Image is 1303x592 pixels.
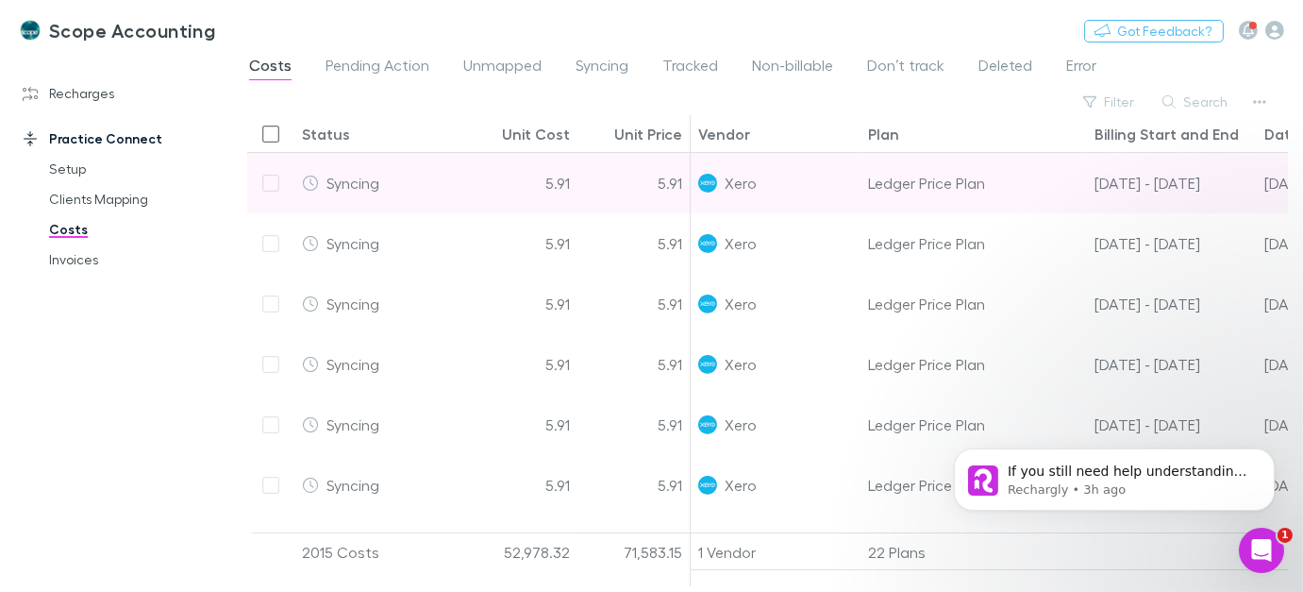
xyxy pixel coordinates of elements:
[725,516,756,575] span: Xero
[326,415,379,433] span: Syncing
[698,125,750,144] div: Vendor
[860,395,1087,455] div: Ledger Price Plan
[49,19,215,42] h3: Scope Accounting
[698,174,717,193] img: Xero's Logo
[725,395,756,454] span: Xero
[1264,125,1300,144] div: Date
[691,533,860,571] div: 1 Vendor
[464,274,577,334] div: 5.91
[8,8,226,53] a: Scope Accounting
[860,516,1087,576] div: Ledger Price Plan
[464,516,577,576] div: 5.91
[464,213,577,274] div: 5.91
[1087,274,1257,334] div: 01 Sep - 30 Sep 25
[19,19,42,42] img: Scope Accounting's Logo
[464,533,577,571] div: 52,978.32
[860,455,1087,516] div: Ledger Price Plan
[577,274,691,334] div: 5.91
[860,334,1087,395] div: Ledger Price Plan
[725,153,756,212] span: Xero
[926,409,1303,541] iframe: Intercom notifications message
[725,334,756,394] span: Xero
[1239,528,1284,573] iframe: Intercom live chat
[326,234,379,252] span: Syncing
[860,274,1087,334] div: Ledger Price Plan
[698,295,717,313] img: Xero's Logo
[4,78,244,109] a: Recharges
[698,476,717,495] img: Xero's Logo
[30,184,244,214] a: Clients Mapping
[698,355,717,374] img: Xero's Logo
[725,455,756,515] span: Xero
[1087,334,1257,395] div: 01 Sep - 30 Sep 25
[577,516,691,576] div: 5.91
[249,56,292,80] span: Costs
[502,125,570,144] div: Unit Cost
[1278,528,1293,543] span: 1
[577,455,691,516] div: 5.91
[725,274,756,333] span: Xero
[868,125,899,144] div: Plan
[577,153,691,213] div: 5.91
[326,476,379,494] span: Syncing
[860,213,1087,274] div: Ledger Price Plan
[464,153,577,213] div: 5.91
[464,455,577,516] div: 5.91
[1066,56,1096,80] span: Error
[30,214,244,245] a: Costs
[326,295,379,313] span: Syncing
[867,56,944,80] span: Don’t track
[752,56,833,80] span: Non-billable
[1087,153,1257,213] div: 01 Sep - 30 Sep 25
[1084,20,1224,42] button: Got Feedback?
[1094,125,1239,144] div: Billing Start and End
[576,56,628,80] span: Syncing
[464,334,577,395] div: 5.91
[860,153,1087,213] div: Ledger Price Plan
[326,174,379,192] span: Syncing
[698,415,717,434] img: Xero's Logo
[4,124,244,154] a: Practice Connect
[30,154,244,184] a: Setup
[577,395,691,455] div: 5.91
[294,533,464,571] div: 2015 Costs
[698,234,717,253] img: Xero's Logo
[1087,395,1257,455] div: 01 Sep - 30 Sep 25
[614,125,682,144] div: Unit Price
[1087,213,1257,274] div: 01 Sep - 30 Sep 25
[1153,91,1239,113] button: Search
[464,395,577,455] div: 5.91
[662,56,718,80] span: Tracked
[577,533,691,571] div: 71,583.15
[860,533,1087,571] div: 22 Plans
[577,213,691,274] div: 5.91
[463,56,542,80] span: Unmapped
[978,56,1032,80] span: Deleted
[302,125,350,144] div: Status
[1074,91,1145,113] button: Filter
[30,245,244,275] a: Invoices
[326,56,429,80] span: Pending Action
[725,213,756,273] span: Xero
[326,355,379,373] span: Syncing
[577,334,691,395] div: 5.91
